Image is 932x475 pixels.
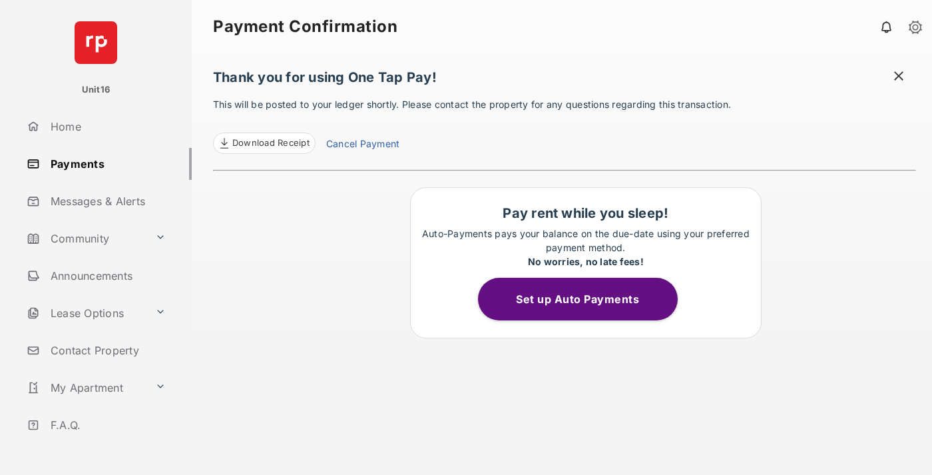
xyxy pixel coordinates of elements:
button: Set up Auto Payments [478,278,678,320]
img: svg+xml;base64,PHN2ZyB4bWxucz0iaHR0cDovL3d3dy53My5vcmcvMjAwMC9zdmciIHdpZHRoPSI2NCIgaGVpZ2h0PSI2NC... [75,21,117,64]
a: Contact Property [21,334,192,366]
a: Set up Auto Payments [478,292,694,306]
a: Community [21,223,150,254]
h1: Thank you for using One Tap Pay! [213,69,916,92]
strong: Payment Confirmation [213,19,397,35]
span: Download Receipt [232,137,310,150]
p: Auto-Payments pays your balance on the due-date using your preferred payment method. [417,227,754,268]
a: Lease Options [21,297,150,329]
a: Download Receipt [213,133,316,154]
a: Home [21,111,192,143]
p: This will be posted to your ledger shortly. Please contact the property for any questions regardi... [213,97,916,154]
a: Messages & Alerts [21,185,192,217]
a: Payments [21,148,192,180]
a: Cancel Payment [326,137,399,154]
div: No worries, no late fees! [417,254,754,268]
p: Unit16 [82,83,111,97]
a: F.A.Q. [21,409,192,441]
a: My Apartment [21,372,150,404]
h1: Pay rent while you sleep! [417,205,754,221]
a: Announcements [21,260,192,292]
